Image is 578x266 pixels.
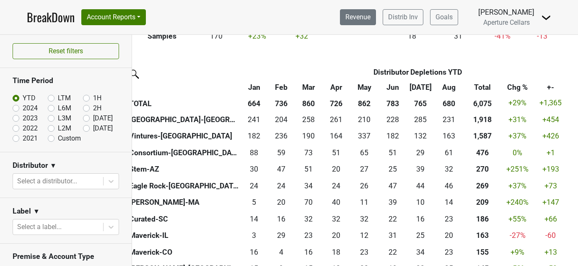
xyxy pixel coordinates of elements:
label: LTM [58,93,71,103]
th: Jul: activate to sort column ascending [406,80,435,95]
div: 22 [381,214,404,224]
th: Jun: activate to sort column ascending [379,80,406,95]
td: 4 [268,244,295,261]
div: 51 [381,147,404,158]
div: 20 [324,230,347,241]
div: 337 [352,130,377,141]
td: +37 % [502,177,533,194]
td: 31.581 [295,211,323,227]
img: filter [127,67,140,80]
th: Stem-AZ [127,161,241,178]
th: 269.403 [463,177,502,194]
th: Aug: activate to sort column ascending [435,80,463,95]
h3: Distributor [13,161,48,170]
div: 163 [465,230,500,241]
td: 29.333 [268,227,295,244]
td: 285 [406,111,435,128]
th: Jan: activate to sort column ascending [241,80,267,95]
td: 51 [295,161,323,178]
div: 164 [324,130,347,141]
th: 162.579 [463,227,502,244]
td: 10.74 [350,194,379,211]
label: [DATE] [93,123,113,133]
div: 476 [465,147,500,158]
div: 73 [297,147,321,158]
div: 20 [270,197,293,208]
label: L3M [58,113,71,123]
div: 190 [297,130,321,141]
div: 88 [243,147,266,158]
td: 15.751 [268,211,295,227]
div: 236 [270,130,293,141]
td: 10.25 [406,194,435,211]
div: 23 [352,247,377,258]
th: Eagle Rock-[GEOGRAPHIC_DATA] [127,177,241,194]
div: 44 [408,180,433,191]
th: Samples [127,29,197,44]
td: 24.26 [241,177,267,194]
td: 204.499 [268,111,295,128]
th: 736 [268,95,295,112]
th: TOTAL [127,95,241,112]
td: 15.501 [295,244,323,261]
td: 170 [197,29,236,44]
th: &nbsp;: activate to sort column ascending [127,80,241,95]
h3: Time Period [13,76,119,85]
div: +147 [535,197,566,208]
div: 11 [352,197,377,208]
td: 58.667 [268,144,295,161]
th: Total: activate to sort column ascending [463,80,502,95]
div: 20 [324,164,347,175]
div: 24 [270,180,293,191]
td: 32.498 [322,211,349,227]
td: +23 % [236,29,279,44]
label: 2021 [23,133,38,143]
td: +55 % [502,211,533,227]
td: 65.251 [350,144,379,161]
div: 39 [381,197,404,208]
div: 23 [297,230,321,241]
th: [PERSON_NAME]-MA [127,194,241,211]
div: 182 [381,130,404,141]
div: 61 [437,147,461,158]
td: 0 % [502,144,533,161]
a: Goals [430,9,458,25]
div: 270 [465,164,500,175]
td: 23.334 [435,244,463,261]
div: +426 [535,130,566,141]
td: 29.5 [241,161,267,178]
th: Vintures-[GEOGRAPHIC_DATA] [127,128,241,145]
td: +9 % [502,244,533,261]
th: 862 [350,95,379,112]
td: 15.5 [241,244,267,261]
div: 269 [465,180,500,191]
div: 24 [324,180,347,191]
td: 228 [379,111,406,128]
td: 40.23 [322,194,349,211]
td: 132.437 [406,128,435,145]
td: 50.834 [322,144,349,161]
div: 39 [408,164,433,175]
div: 14 [243,214,266,224]
div: 16 [243,247,266,258]
div: 34 [297,180,321,191]
label: 2022 [23,123,38,133]
td: -27 % [502,227,533,244]
div: 16 [297,247,321,258]
th: 1586.900 [463,128,502,145]
td: 44.03 [406,177,435,194]
a: BreakDown [27,8,75,26]
td: -13 [524,29,560,44]
div: 65 [352,147,377,158]
div: 27 [352,164,377,175]
th: 765 [406,95,435,112]
div: 25 [381,164,404,175]
div: +73 [535,180,566,191]
th: +-: activate to sort column ascending [533,80,568,95]
td: 19.56 [268,194,295,211]
th: Apr: activate to sort column ascending [322,80,349,95]
td: 34.123 [295,177,323,194]
td: 164.009 [322,128,349,145]
td: 72.583 [295,144,323,161]
th: 186.162 [463,211,502,227]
